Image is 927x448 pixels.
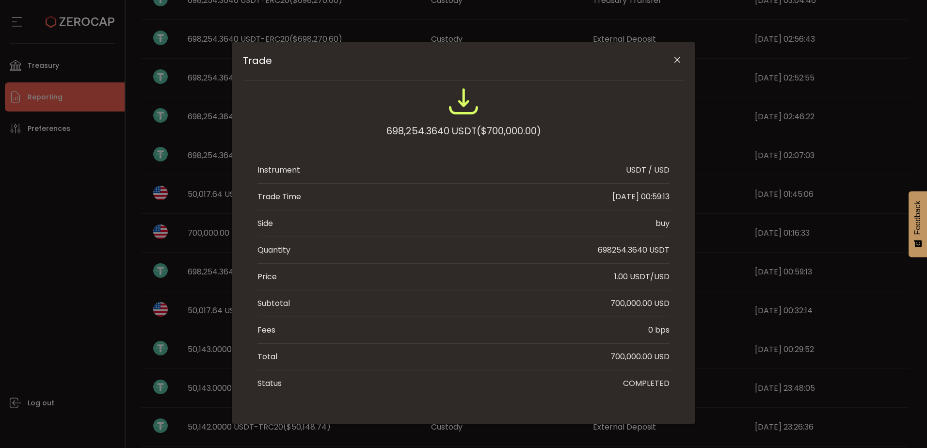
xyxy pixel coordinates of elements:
div: [DATE] 00:59:13 [612,191,670,203]
div: Quantity [257,244,290,256]
div: 698254.3640 USDT [598,244,670,256]
div: 698,254.3640 USDT [386,122,541,140]
div: 700,000.00 USD [610,298,670,309]
div: Status [257,378,282,389]
span: ($700,000.00) [477,122,541,140]
div: 700,000.00 USD [610,351,670,363]
iframe: Chat Widget [879,401,927,448]
div: Subtotal [257,298,290,309]
span: Trade [243,55,640,66]
div: Side [257,218,273,229]
div: Instrument [257,164,300,176]
div: USDT / USD [626,164,670,176]
div: 0 bps [648,324,670,336]
button: Feedback - Show survey [909,191,927,257]
div: Fees [257,324,275,336]
span: Feedback [913,201,922,235]
div: Trade [232,42,695,424]
div: buy [655,218,670,229]
div: Price [257,271,277,283]
div: 1.00 USDT/USD [614,271,670,283]
div: Total [257,351,277,363]
div: Trade Time [257,191,301,203]
button: Close [669,52,686,69]
div: COMPLETED [623,378,670,389]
